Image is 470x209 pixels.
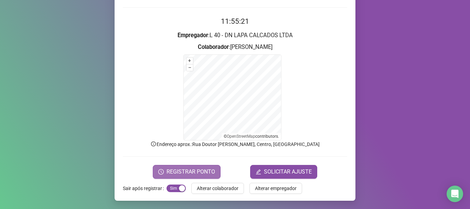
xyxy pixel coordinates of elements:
time: 11:55:21 [221,17,249,25]
button: Alterar colaborador [191,183,244,194]
strong: Colaborador [198,44,229,50]
label: Sair após registrar [123,183,167,194]
span: clock-circle [158,169,164,175]
button: REGISTRAR PONTO [153,165,221,179]
span: SOLICITAR AJUSTE [264,168,312,176]
h3: : L 40 - DN LAPA CALCADOS LTDA [123,31,347,40]
button: Alterar empregador [249,183,302,194]
a: OpenStreetMap [227,134,255,139]
button: editSOLICITAR AJUSTE [250,165,317,179]
div: Open Intercom Messenger [447,186,463,202]
span: Alterar empregador [255,185,297,192]
h3: : [PERSON_NAME] [123,43,347,52]
p: Endereço aprox. : Rua Doutor [PERSON_NAME], Centro, [GEOGRAPHIC_DATA] [123,140,347,148]
button: + [186,58,193,64]
span: Alterar colaborador [197,185,238,192]
button: – [186,64,193,71]
span: edit [256,169,261,175]
span: REGISTRAR PONTO [167,168,215,176]
li: © contributors. [224,134,279,139]
span: info-circle [150,141,157,147]
strong: Empregador [178,32,208,39]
